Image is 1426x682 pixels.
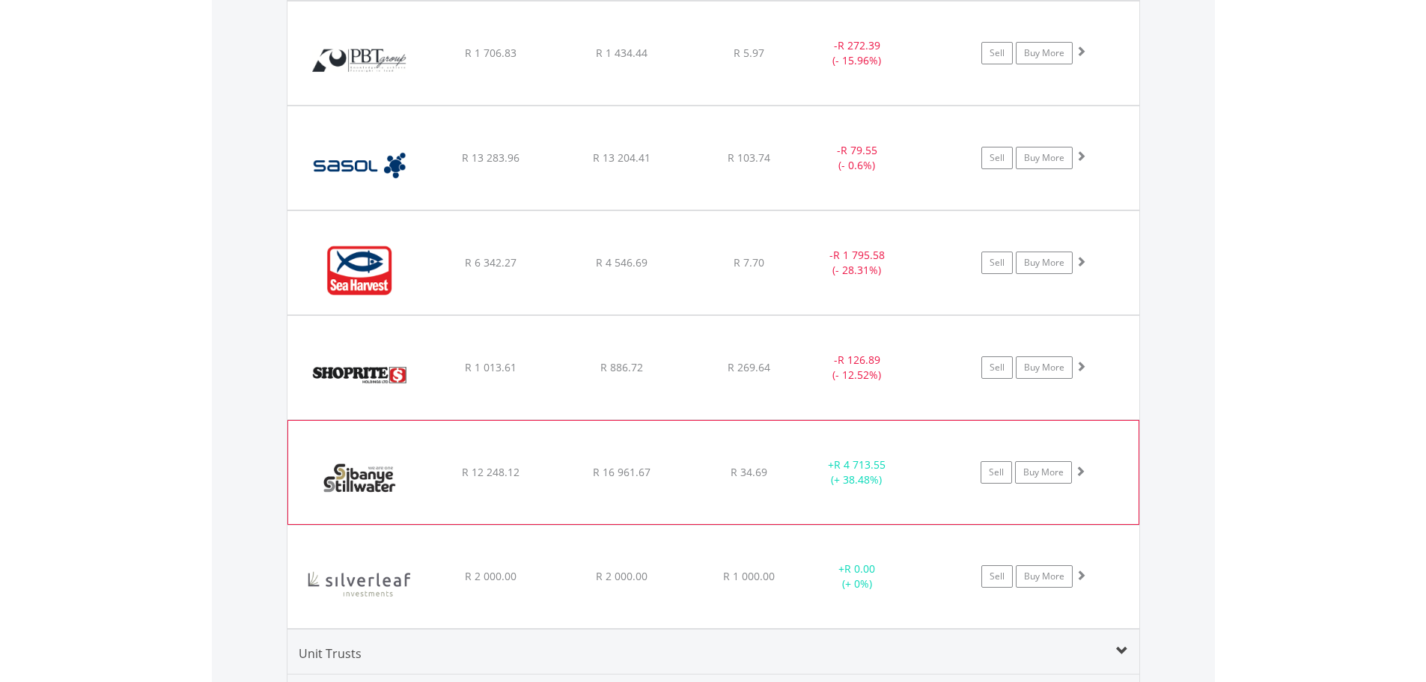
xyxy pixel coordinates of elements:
[981,461,1012,484] a: Sell
[981,252,1013,274] a: Sell
[1015,461,1072,484] a: Buy More
[841,143,877,157] span: R 79.55
[801,143,914,173] div: - (- 0.6%)
[734,255,764,270] span: R 7.70
[981,565,1013,588] a: Sell
[295,335,424,415] img: EQU.ZA.SHP.png
[465,360,517,374] span: R 1 013.61
[1016,42,1073,64] a: Buy More
[465,46,517,60] span: R 1 706.83
[1016,252,1073,274] a: Buy More
[299,645,362,662] span: Unit Trusts
[801,353,914,383] div: - (- 12.52%)
[295,230,424,311] img: EQU.ZA.SHG.png
[723,569,775,583] span: R 1 000.00
[596,569,648,583] span: R 2 000.00
[1016,147,1073,169] a: Buy More
[596,255,648,270] span: R 4 546.69
[728,150,770,165] span: R 103.74
[593,465,650,479] span: R 16 961.67
[833,248,885,262] span: R 1 795.58
[801,561,914,591] div: + (+ 0%)
[981,356,1013,379] a: Sell
[838,353,880,367] span: R 126.89
[800,457,912,487] div: + (+ 38.48%)
[801,248,914,278] div: - (- 28.31%)
[844,561,875,576] span: R 0.00
[462,465,519,479] span: R 12 248.12
[834,457,886,472] span: R 4 713.55
[734,46,764,60] span: R 5.97
[981,42,1013,64] a: Sell
[981,147,1013,169] a: Sell
[296,439,424,520] img: EQU.ZA.SSW.png
[731,465,767,479] span: R 34.69
[600,360,643,374] span: R 886.72
[462,150,519,165] span: R 13 283.96
[295,20,424,101] img: EQU.ZA.PBG.png
[596,46,648,60] span: R 1 434.44
[593,150,650,165] span: R 13 204.41
[1016,356,1073,379] a: Buy More
[838,38,880,52] span: R 272.39
[801,38,914,68] div: - (- 15.96%)
[465,255,517,270] span: R 6 342.27
[1016,565,1073,588] a: Buy More
[295,125,424,206] img: EQU.ZA.SOL.png
[295,544,424,624] img: EQU.ZA.SILVIL.png
[465,569,517,583] span: R 2 000.00
[728,360,770,374] span: R 269.64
